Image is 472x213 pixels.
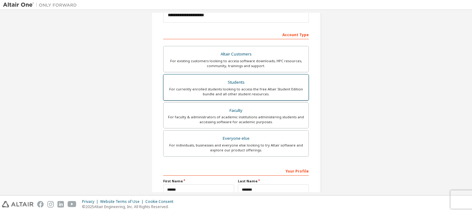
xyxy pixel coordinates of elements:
div: For individuals, businesses and everyone else looking to try Altair software and explore our prod... [167,143,305,153]
div: Privacy [82,199,100,204]
div: For faculty & administrators of academic institutions administering students and accessing softwa... [167,115,305,124]
div: For existing customers looking to access software downloads, HPC resources, community, trainings ... [167,59,305,68]
div: For currently enrolled students looking to access the free Altair Student Edition bundle and all ... [167,87,305,97]
div: Your Profile [163,166,309,176]
img: instagram.svg [47,201,54,207]
img: youtube.svg [68,201,77,207]
div: Faculty [167,106,305,115]
img: facebook.svg [37,201,44,207]
div: Students [167,78,305,87]
label: First Name [163,179,234,184]
div: Altair Customers [167,50,305,59]
div: Account Type [163,29,309,39]
div: Cookie Consent [145,199,177,204]
img: Altair One [3,2,80,8]
p: © 2025 Altair Engineering, Inc. All Rights Reserved. [82,204,177,209]
label: Last Name [238,179,309,184]
div: Everyone else [167,134,305,143]
img: altair_logo.svg [2,201,33,207]
img: linkedin.svg [57,201,64,207]
div: Website Terms of Use [100,199,145,204]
